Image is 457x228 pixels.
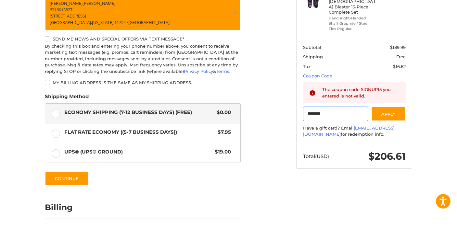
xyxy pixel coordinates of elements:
span: [GEOGRAPHIC_DATA] [128,19,170,25]
legend: Shipping Method [45,93,89,103]
span: Flat Rate Economy ((5-7 Business Days)) [64,129,215,136]
span: $189.99 [390,45,406,50]
span: Subtotal [303,45,321,50]
span: Tax [303,64,311,69]
iframe: Google Customer Reviews [403,211,457,228]
span: [STREET_ADDRESS] [50,13,86,19]
span: $0.00 [213,109,231,116]
span: 6316013827 [50,7,72,13]
li: Hand Right-Handed [329,16,378,21]
h2: Billing [45,202,83,212]
a: Privacy Policy [184,69,213,74]
div: The coupon code SIGNUP15 you entered is not valid. [322,86,400,99]
div: By checking this box and entering your phone number above, you consent to receive marketing text ... [45,43,241,75]
span: Economy Shipping (7-12 Business Days) (Free) [64,109,214,116]
button: Apply [371,107,406,121]
span: 11754 / [114,19,128,25]
li: Flex Regular [329,26,378,32]
label: My billing address is the same as my shipping address. [45,80,241,85]
a: Terms [216,69,229,74]
button: Continue [45,171,89,186]
span: [US_STATE], [92,19,114,25]
span: Shipping [303,54,323,59]
span: $19.00 [211,148,231,156]
span: Free [396,54,406,59]
span: $7.95 [214,129,231,136]
span: $16.62 [393,64,406,69]
div: Have a gift card? Email for redemption info. [303,125,406,138]
li: Shaft Graphite / Steel [329,21,378,26]
input: Gift Certificate or Coupon Code [303,107,368,121]
span: [PERSON_NAME] [50,0,83,6]
span: Total (USD) [303,153,329,159]
span: UPS® (UPS® Ground) [64,148,212,156]
a: Coupon Code [303,73,332,78]
label: Send me news and special offers via text message* [45,36,241,41]
span: $206.61 [368,150,406,162]
span: [GEOGRAPHIC_DATA], [50,19,92,25]
span: [PERSON_NAME] [83,0,115,6]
